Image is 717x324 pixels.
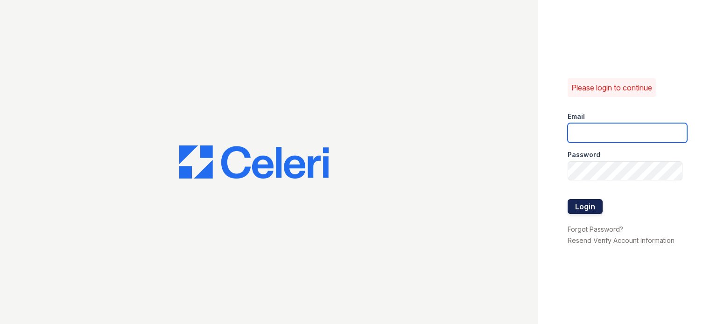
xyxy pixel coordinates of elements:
img: CE_Logo_Blue-a8612792a0a2168367f1c8372b55b34899dd931a85d93a1a3d3e32e68fde9ad4.png [179,145,329,179]
label: Email [568,112,585,121]
a: Resend Verify Account Information [568,236,675,244]
a: Forgot Password? [568,225,623,233]
button: Login [568,199,603,214]
label: Password [568,150,600,159]
p: Please login to continue [571,82,652,93]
